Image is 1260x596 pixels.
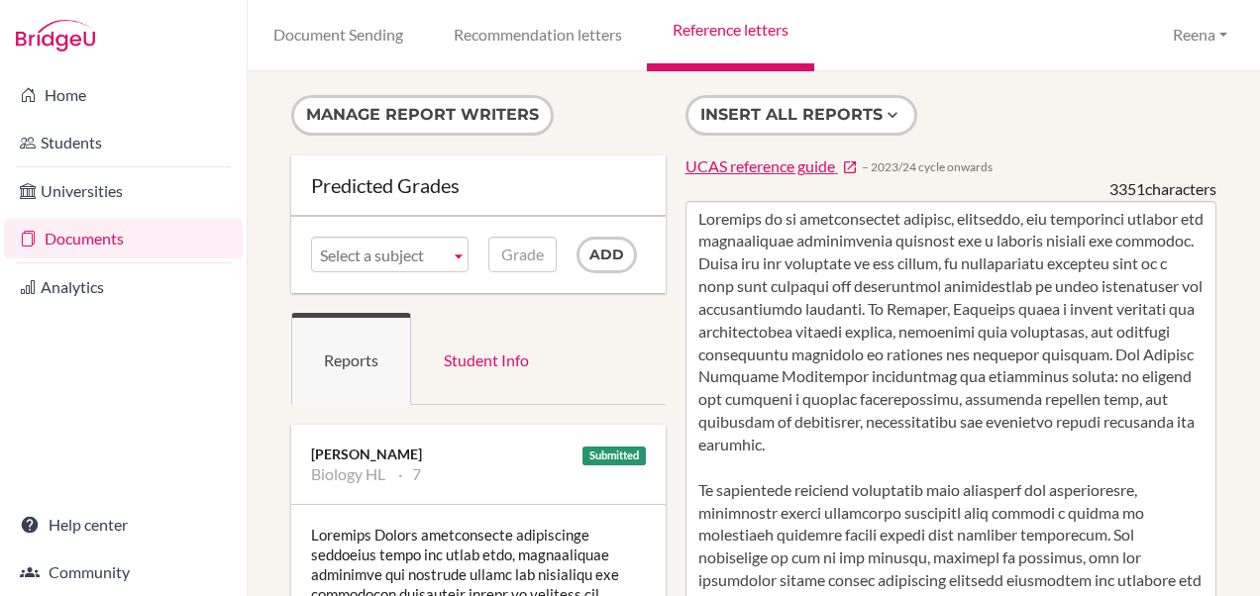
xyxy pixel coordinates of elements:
a: Community [4,552,243,592]
div: Submitted [582,447,646,465]
span: − 2023/24 cycle onwards [862,158,993,175]
a: UCAS reference guide [685,155,858,178]
li: Biology HL [311,464,385,484]
img: Bridge-U [16,20,95,51]
a: Reports [291,313,411,405]
a: Universities [4,171,243,211]
span: Select a subject [320,238,442,273]
a: Student Info [411,313,562,405]
span: 3351 [1109,179,1145,198]
button: Reena [1164,17,1236,53]
a: Students [4,123,243,162]
div: characters [1109,178,1216,201]
input: Grade [488,237,557,272]
button: Manage report writers [291,95,554,136]
button: Insert all reports [685,95,917,136]
a: Documents [4,219,243,258]
a: Analytics [4,267,243,307]
div: Predicted Grades [311,175,646,195]
li: 7 [398,464,421,484]
span: UCAS reference guide [685,156,835,175]
input: Add [577,237,637,273]
a: Help center [4,505,243,545]
a: Home [4,75,243,115]
div: [PERSON_NAME] [311,445,646,464]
